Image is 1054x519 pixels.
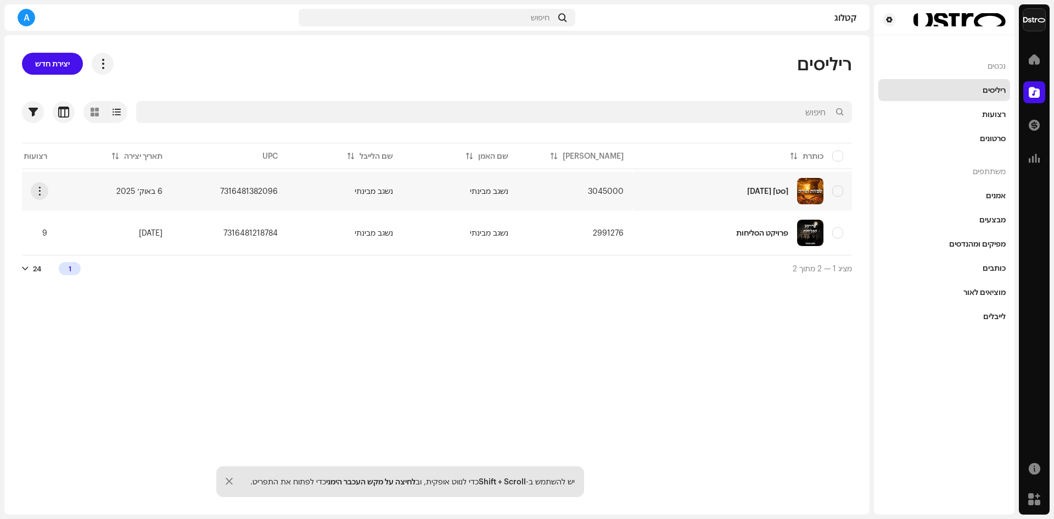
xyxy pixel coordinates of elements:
[878,53,1010,79] re-a-nav-header: נכסים
[531,13,550,22] span: חיפוש
[949,239,1006,248] div: מפיקים ומהנדסים
[59,262,81,275] div: 1
[355,229,393,237] span: נשגב מבינתי
[360,150,393,161] div: שם הלייבל
[35,53,70,75] span: יצירת חדש
[797,220,823,246] img: 94e5f6ef-caab-4d0e-93e6-3d4093316445
[479,477,526,486] strong: Shift + Scroll
[1023,9,1045,31] img: a754eb8e-f922-4056-8001-d1d15cdf72ef
[983,86,1006,94] div: ריליסים
[983,312,1006,321] div: לייבלים
[220,187,278,195] span: 7316481382096
[33,264,41,273] div: 24
[470,229,508,237] div: נשגב מבינתי
[563,150,624,161] div: [PERSON_NAME]
[878,305,1010,327] re-m-nav-item: לייבלים
[878,79,1010,101] re-m-nav-item: ריליסים
[18,9,35,26] div: A
[803,150,823,161] div: כותרת
[580,13,856,22] div: קטלוג
[797,53,852,75] span: ריליסים
[878,209,1010,231] re-m-nav-item: מבצעים
[979,215,1006,224] div: מבצעים
[736,229,788,237] div: פרויקט הסליחות
[139,229,162,237] span: 28 באוג׳ 2025
[878,233,1010,255] re-m-nav-item: מפיקים ומהנדסים
[913,13,1006,26] img: 337b0658-c9ae-462c-ae88-222994b868a4
[963,288,1006,297] div: מוציאים לאור
[878,185,1010,207] re-m-nav-item: אמנים
[986,191,1006,200] div: אמנים
[593,229,624,237] span: 2991276
[878,281,1010,303] re-m-nav-item: מוציאים לאור
[250,477,575,486] div: יש להשתמש ב- כדי לנווט אופקית, וב כדי לפתוח את התפריט.
[116,187,162,195] span: 6 באוק׳ 2025
[797,178,823,204] img: def65446-1c7d-4653-8181-65b0271c3b39
[878,127,1010,149] re-m-nav-item: סרטונים
[982,110,1006,119] div: רצועות
[878,103,1010,125] re-m-nav-item: רצועות
[588,187,624,195] span: 3045000
[980,134,1006,143] div: סרטונים
[124,150,162,161] div: תאריך יצירה
[326,477,416,486] strong: לחיצה על מקש העכבר הימני
[223,229,278,237] span: 7316481218784
[470,187,508,195] div: נשגב מבינתי
[878,158,1010,185] re-a-nav-header: משתתפים
[878,257,1010,279] re-m-nav-item: כותבים
[136,101,852,123] input: חיפוש
[478,150,508,161] div: שם האמן
[355,187,393,195] span: נשגב מבינתי
[983,264,1006,272] div: כותבים
[793,264,852,273] span: מציג 1 — 2 מתוך 2
[747,187,788,195] div: שמחת תורה [סט]
[22,53,83,75] button: יצירת חדש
